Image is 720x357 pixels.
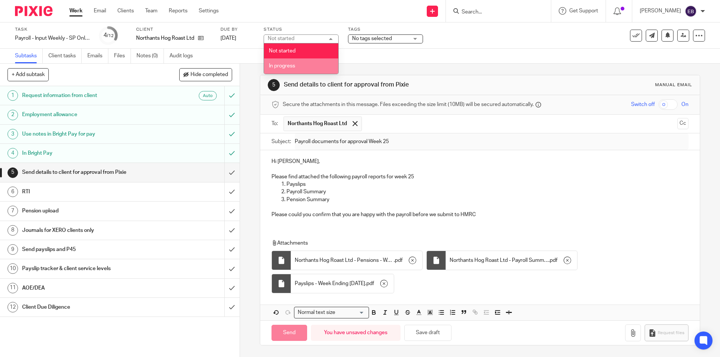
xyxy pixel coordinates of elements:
span: Request files [658,330,684,336]
input: Send [271,325,307,341]
span: In progress [269,63,295,69]
div: Not started [268,36,294,41]
div: 3 [7,129,18,139]
h1: Employment allowance [22,109,152,120]
a: Notes (0) [136,49,164,63]
h1: Send details to client for approval from Pixie [284,81,496,89]
div: 12 [7,302,18,312]
span: pdf [395,257,403,264]
p: Hi [PERSON_NAME], [271,158,688,165]
h1: Request information from client [22,90,152,101]
a: Reports [169,7,187,15]
h1: Pension upload [22,205,152,217]
span: Hide completed [190,72,228,78]
a: Emails [87,49,108,63]
h1: AOE/DEA [22,282,152,294]
a: Team [145,7,157,15]
a: Subtasks [15,49,43,63]
img: svg%3E [685,5,697,17]
button: + Add subtask [7,68,49,81]
div: 10 [7,263,18,274]
button: Request files [645,324,688,341]
span: pdf [366,280,374,287]
div: 6 [7,187,18,197]
span: Payslips - Week Ending [DATE] [295,280,365,287]
span: Northants Hog Roast Ltd - Pensions - Week 25 [295,257,394,264]
div: . [291,251,422,270]
input: Search [461,9,528,16]
div: Manual email [655,82,692,88]
a: Settings [199,7,219,15]
div: 2 [7,110,18,120]
img: Pixie [15,6,52,16]
span: Not started [269,48,295,54]
a: Clients [117,7,134,15]
div: Search for option [294,307,369,318]
span: Normal text size [296,309,337,317]
p: Payroll Summary [286,188,688,196]
label: Tags [348,27,423,33]
div: 7 [7,206,18,216]
span: Switch off [631,101,655,108]
div: 1 [7,90,18,101]
p: Northants Hog Roast Ltd [136,34,194,42]
span: On [681,101,688,108]
div: 4 [7,148,18,158]
div: 5 [268,79,280,91]
span: Northants Hog Roast Ltd - Payroll Summary - Week 25 [450,257,549,264]
a: Client tasks [48,49,82,63]
label: Due by [220,27,254,33]
button: Save draft [404,325,451,341]
span: [DATE] [220,36,236,41]
div: . [291,274,394,293]
div: 4 [103,31,114,40]
div: 11 [7,283,18,293]
p: [PERSON_NAME] [640,7,681,15]
h1: Send payslips and P45 [22,244,152,255]
label: Task [15,27,90,33]
a: Files [114,49,131,63]
div: You have unsaved changes [311,325,400,341]
p: Pension Summary [286,196,688,203]
div: 5 [7,167,18,178]
button: Cc [677,118,688,129]
small: /12 [107,34,114,38]
input: Search for option [337,309,364,317]
span: No tags selected [352,36,392,41]
p: Please could you confirm that you are happy with the payroll before we submit to HMRC [271,203,688,219]
label: Client [136,27,211,33]
div: Auto [199,91,217,100]
span: pdf [550,257,558,264]
label: To: [271,120,280,127]
a: Email [94,7,106,15]
h1: Payslip tracker & client service levels [22,263,152,274]
h1: Send details to client for approval from Pixie [22,167,152,178]
a: Audit logs [169,49,198,63]
div: 8 [7,225,18,236]
label: Status [264,27,339,33]
div: . [446,251,577,270]
span: Northants Hog Roast Ltd [288,120,347,127]
div: Payroll - Input Weekly - SP Only # [15,34,90,42]
h1: RTI [22,186,152,197]
div: 9 [7,244,18,255]
label: Subject: [271,138,291,145]
span: Get Support [569,8,598,13]
h1: In Bright Pay [22,148,152,159]
p: Attachments [271,239,674,247]
button: Hide completed [179,68,232,81]
a: Work [69,7,82,15]
h1: Use notes in Bright Pay for pay [22,128,152,140]
span: Secure the attachments in this message. Files exceeding the size limit (10MB) will be secured aut... [283,101,534,108]
h1: Journals for XERO clients only [22,225,152,236]
h1: Client Due Diligence [22,302,152,313]
p: Payslips [286,181,688,188]
p: Please find attached the following payroll reports for week 25 [271,173,688,181]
